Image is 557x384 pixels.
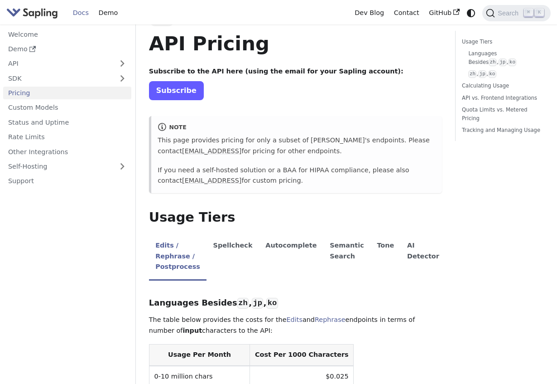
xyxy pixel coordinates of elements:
code: zh [489,58,497,66]
button: Switch between dark and light mode (currently system mode) [465,6,478,19]
a: Custom Models [3,101,131,114]
th: Cost Per 1000 Characters [250,345,354,366]
a: Usage Tiers [462,38,541,46]
a: API [3,57,113,70]
li: Tone [370,234,401,281]
a: Languages Besideszh,jp,ko [468,49,537,67]
a: GitHub [424,6,464,20]
li: Spellcheck [206,234,259,281]
a: Sapling.ai [6,6,61,19]
a: SDK [3,72,113,85]
code: jp [478,70,486,78]
a: Demo [94,6,123,20]
a: Demo [3,43,131,56]
li: Semantic Search [323,234,370,281]
strong: input [182,327,202,334]
p: The table below provides the costs for the and endpoints in terms of number of characters to the ... [149,315,442,336]
code: ko [488,70,496,78]
a: Docs [68,6,94,20]
code: jp [499,58,507,66]
a: [EMAIL_ADDRESS] [182,147,241,155]
button: Expand sidebar category 'API' [113,57,131,70]
strong: Subscribe to the API here (using the email for your Sapling account): [149,68,403,75]
div: note [158,122,435,133]
a: Pricing [3,87,131,100]
span: Search [495,10,524,17]
code: jp [252,298,263,309]
th: Usage Per Month [149,345,250,366]
h3: Languages Besides , , [149,298,442,308]
p: This page provides pricing for only a subset of [PERSON_NAME]'s endpoints. Please contact for pri... [158,135,435,157]
a: Rate Limits [3,131,131,144]
a: Rephrase [315,316,346,323]
li: AI Detector [401,234,446,281]
a: Quota Limits vs. Metered Pricing [462,106,541,123]
a: Status and Uptime [3,116,131,129]
button: Expand sidebar category 'SDK' [113,72,131,85]
a: Tracking and Managing Usage [462,126,541,135]
code: ko [508,58,516,66]
kbd: ⌘ [524,9,533,17]
a: Support [3,175,131,188]
a: Contact [389,6,424,20]
a: Dev Blog [350,6,389,20]
a: Welcome [3,28,131,41]
code: ko [266,298,278,309]
code: zh [468,70,476,78]
a: Edits [287,316,303,323]
button: Search (Command+K) [482,5,550,21]
kbd: K [535,9,544,17]
a: Calculating Usage [462,82,541,90]
a: [EMAIL_ADDRESS] [182,177,241,184]
p: If you need a self-hosted solution or a BAA for HIPAA compliance, please also contact for custom ... [158,165,435,187]
a: Self-Hosting [3,160,131,173]
a: Subscribe [149,81,204,100]
h1: API Pricing [149,31,442,56]
img: Sapling.ai [6,6,58,19]
a: Other Integrations [3,145,131,158]
h2: Usage Tiers [149,209,442,226]
li: Edits / Rephrase / Postprocess [149,234,206,281]
li: Autocomplete [259,234,323,281]
a: API vs. Frontend Integrations [462,94,541,102]
a: zh,jp,ko [468,70,537,78]
code: zh [237,298,249,309]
